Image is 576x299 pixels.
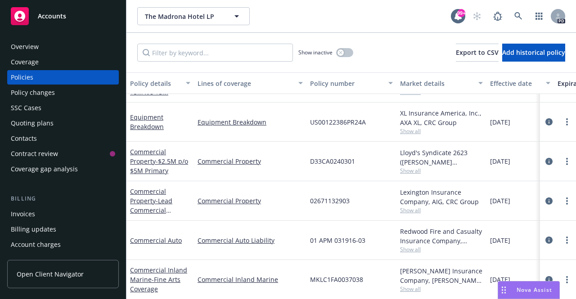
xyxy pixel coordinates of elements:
div: Invoices [11,207,35,221]
a: Search [509,7,527,25]
span: Nova Assist [517,286,552,294]
a: SSC Cases [7,101,119,115]
a: Commercial Property [130,147,188,175]
a: Coverage gap analysis [7,162,119,176]
span: Show all [400,206,483,214]
span: Show all [400,285,483,293]
div: Billing [7,194,119,203]
span: [DATE] [490,117,510,127]
div: Policy number [310,79,383,88]
div: 99+ [457,9,465,17]
span: - Lead Commercial Property $2.5M p/o $5M [130,196,188,233]
a: circleInformation [544,235,554,245]
span: 01 APM 031916-03 [310,236,365,245]
div: Billing updates [11,222,56,237]
span: Export to CSV [456,48,499,57]
a: circleInformation [544,116,554,127]
span: [DATE] [490,236,510,245]
div: [PERSON_NAME] Insurance Company, [PERSON_NAME] Insurance [400,266,483,285]
div: Contacts [11,131,37,146]
button: Effective date [486,72,554,94]
span: Accounts [38,13,66,20]
a: Invoices [7,207,119,221]
a: Billing updates [7,222,119,237]
button: Add historical policy [502,44,565,62]
div: Effective date [490,79,540,88]
a: Equipment Breakdown [198,117,303,127]
a: Accounts [7,4,119,29]
span: [DATE] [490,156,510,166]
span: Show all [400,167,483,174]
a: Commercial Auto Liability [198,236,303,245]
a: Policies [7,70,119,85]
a: more [562,274,572,285]
a: Commercial Inland Marine [198,275,303,284]
a: Report a Bug [489,7,507,25]
div: Redwood Fire and Casualty Insurance Company, Berkshire Hathaway Homestate Companies (BHHC) [400,227,483,245]
a: Overview [7,40,119,54]
div: Policies [11,70,33,85]
div: Policy changes [11,85,55,100]
span: [DATE] [490,275,510,284]
a: Account charges [7,237,119,252]
input: Filter by keyword... [137,44,293,62]
a: circleInformation [544,196,554,206]
span: Show all [400,245,483,253]
div: Lexington Insurance Company, AIG, CRC Group [400,187,483,206]
a: Policy changes [7,85,119,100]
div: Overview [11,40,39,54]
a: more [562,116,572,127]
div: Coverage gap analysis [11,162,78,176]
span: Open Client Navigator [17,269,84,279]
a: more [562,196,572,206]
span: - $2.5M p/o $5M Primary [130,157,188,175]
a: Commercial Property [130,187,188,233]
a: circleInformation [544,274,554,285]
button: The Madrona Hotel LP [137,7,250,25]
span: Add historical policy [502,48,565,57]
button: Policy details [126,72,194,94]
a: Equipment Breakdown [130,113,164,131]
span: [DATE] [490,196,510,205]
div: Policy details [130,79,180,88]
a: Commercial Property [198,196,303,205]
span: 02671132903 [310,196,350,205]
span: Show inactive [298,49,333,56]
span: Show all [400,127,483,135]
span: D33CA0240301 [310,156,355,166]
div: Quoting plans [11,116,54,130]
span: MKLC1FA0037038 [310,275,363,284]
a: Commercial Property [198,156,303,166]
button: Lines of coverage [194,72,306,94]
a: Commercial Inland Marine [130,266,187,293]
a: Switch app [530,7,548,25]
span: - Fine Arts Coverage [130,275,180,293]
a: Coverage [7,55,119,69]
button: Market details [396,72,486,94]
div: XL Insurance America, Inc., AXA XL, CRC Group [400,108,483,127]
button: Policy number [306,72,396,94]
a: Commercial Auto [130,236,182,245]
a: Contract review [7,147,119,161]
a: circleInformation [544,156,554,167]
a: Quoting plans [7,116,119,130]
div: SSC Cases [11,101,41,115]
div: Account charges [11,237,61,252]
a: Contacts [7,131,119,146]
span: The Madrona Hotel LP [145,12,223,21]
div: Contract review [11,147,58,161]
div: Lloyd's Syndicate 2623 ([PERSON_NAME] [PERSON_NAME] Limited), [PERSON_NAME] Group, CRC Group [400,148,483,167]
div: Lines of coverage [198,79,293,88]
a: more [562,235,572,245]
div: Coverage [11,55,39,69]
a: more [562,156,572,167]
span: US00122386PR24A [310,117,366,127]
div: Drag to move [498,281,509,299]
button: Nova Assist [498,281,560,299]
button: Export to CSV [456,44,499,62]
div: Market details [400,79,473,88]
a: Start snowing [468,7,486,25]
